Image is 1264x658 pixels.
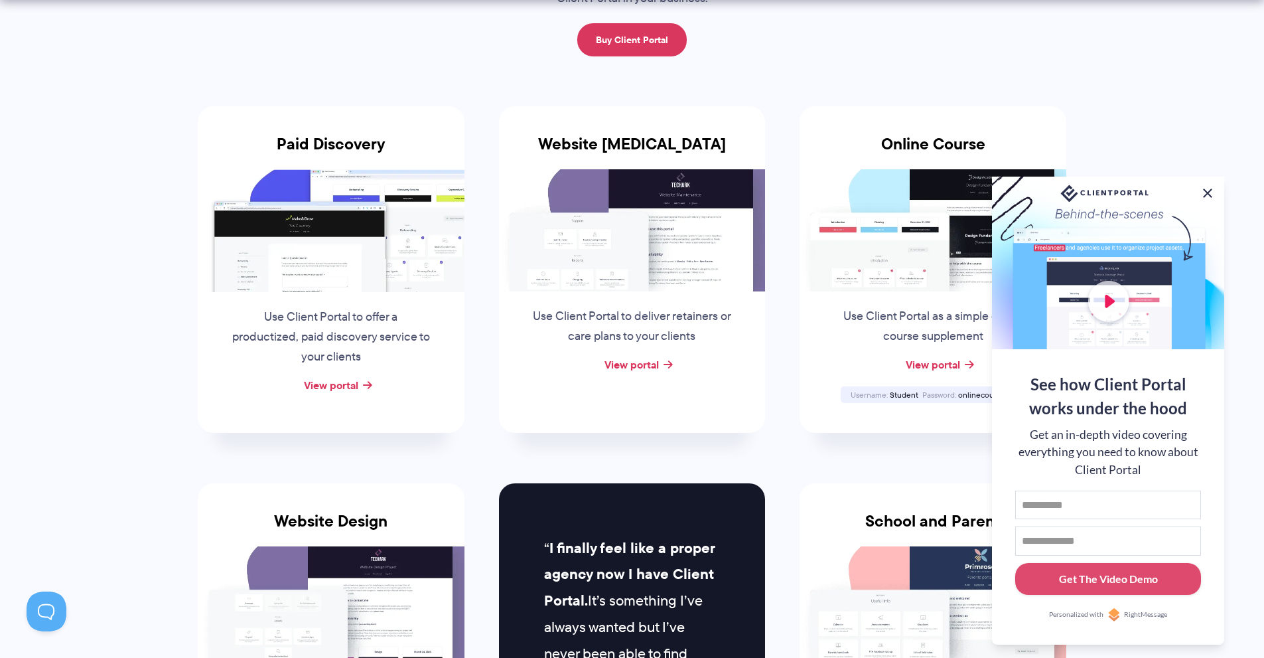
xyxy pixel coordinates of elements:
[230,307,432,367] p: Use Client Portal to offer a productized, paid discovery service to your clients
[1107,608,1121,621] img: Personalized with RightMessage
[198,512,464,546] h3: Website Design
[531,307,733,347] p: Use Client Portal to deliver retainers or care plans to your clients
[1059,571,1158,587] div: Get The Video Demo
[800,135,1066,169] h3: Online Course
[906,357,960,372] a: View portal
[499,135,766,169] h3: Website [MEDICAL_DATA]
[851,389,888,400] span: Username
[800,512,1066,546] h3: School and Parent
[1124,610,1167,620] span: RightMessage
[304,377,358,393] a: View portal
[1015,563,1201,596] button: Get The Video Demo
[1049,610,1103,620] span: Personalized with
[1015,426,1201,479] div: Get an in-depth video covering everything you need to know about Client Portal
[922,389,956,400] span: Password
[544,537,715,612] strong: I finally feel like a proper agency now I have Client Portal.
[1015,372,1201,420] div: See how Client Portal works under the hood
[1015,608,1201,621] a: Personalized withRightMessage
[27,592,66,631] iframe: Toggle Customer Support
[604,357,659,372] a: View portal
[832,307,1034,347] p: Use Client Portal as a simple online course supplement
[958,389,1015,400] span: onlinecourse123
[890,389,918,400] span: Student
[198,135,464,169] h3: Paid Discovery
[577,23,687,56] a: Buy Client Portal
